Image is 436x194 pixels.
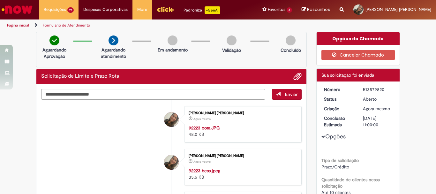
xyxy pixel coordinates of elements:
[7,23,29,28] a: Página inicial
[193,117,211,121] span: Agora mesmo
[189,154,295,158] div: [PERSON_NAME] [PERSON_NAME]
[41,89,265,100] textarea: Digite sua mensagem aqui...
[222,47,241,53] p: Validação
[293,72,302,81] button: Adicionar anexos
[193,160,211,164] span: Agora mesmo
[363,115,393,128] div: [DATE] 11:00:00
[157,4,174,14] img: click_logo_yellow_360x200.png
[321,158,359,163] b: Tipo de solicitação
[365,7,431,12] span: [PERSON_NAME] [PERSON_NAME]
[184,6,220,14] div: Padroniza
[286,35,296,45] img: img-circle-grey.png
[5,19,286,31] ul: Trilhas de página
[193,160,211,164] time: 30/09/2025 08:47:40
[189,168,220,174] a: 92223 bess.jpeg
[189,111,295,115] div: [PERSON_NAME] [PERSON_NAME]
[49,35,59,45] img: check-circle-green.png
[268,6,285,13] span: Favoritos
[67,7,74,13] span: 19
[189,125,295,137] div: 48.0 KB
[319,115,358,128] dt: Conclusão Estimada
[44,6,66,13] span: Requisições
[164,112,179,127] div: Francielle Muniz Alexandre
[302,7,330,13] a: Rascunhos
[189,167,295,180] div: 35.5 KB
[321,164,349,170] span: Prazo/Crédito
[168,35,177,45] img: img-circle-grey.png
[158,47,188,53] p: Em andamento
[189,125,220,131] a: 92223 cora.JPG
[321,177,380,189] b: Quantidade de clientes nessa solicitação
[321,50,395,60] button: Cancelar Chamado
[363,86,393,93] div: R13579820
[317,32,400,45] div: Opções do Chamado
[272,89,302,100] button: Enviar
[287,7,292,13] span: 6
[363,106,390,112] span: Agora mesmo
[41,74,119,79] h2: Solicitação de Limite e Prazo Rota Histórico de tíquete
[363,105,393,112] div: 30/09/2025 08:47:46
[39,47,70,59] p: Aguardando Aprovação
[319,105,358,112] dt: Criação
[109,35,118,45] img: arrow-next.png
[164,155,179,170] div: Francielle Muniz Alexandre
[363,96,393,102] div: Aberto
[1,3,34,16] img: ServiceNow
[285,91,297,97] span: Enviar
[98,47,129,59] p: Aguardando atendimento
[307,6,330,12] span: Rascunhos
[137,6,147,13] span: More
[319,96,358,102] dt: Status
[321,72,374,78] span: Sua solicitação foi enviada
[319,86,358,93] dt: Número
[83,6,128,13] span: Despesas Corporativas
[281,47,301,53] p: Concluído
[193,117,211,121] time: 30/09/2025 08:47:40
[205,6,220,14] p: +GenAi
[43,23,90,28] a: Formulário de Atendimento
[227,35,237,45] img: img-circle-grey.png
